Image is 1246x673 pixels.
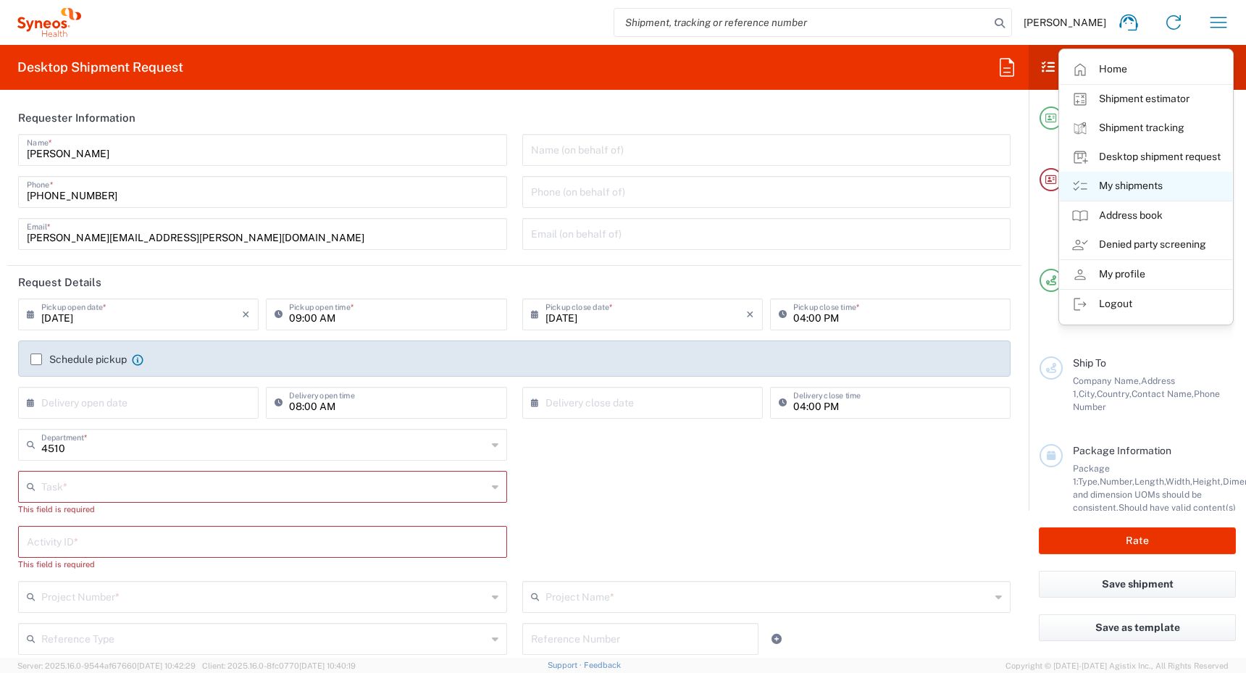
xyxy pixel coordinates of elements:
[299,661,356,670] span: [DATE] 10:40:19
[1097,388,1132,399] span: Country,
[746,303,754,326] i: ×
[1039,614,1236,641] button: Save as template
[1060,260,1232,289] a: My profile
[17,59,183,76] h2: Desktop Shipment Request
[18,558,507,571] div: This field is required
[137,661,196,670] span: [DATE] 10:42:29
[1073,463,1110,487] span: Package 1:
[1073,357,1106,369] span: Ship To
[1078,476,1100,487] span: Type,
[30,354,127,365] label: Schedule pickup
[1039,527,1236,554] button: Rate
[1060,114,1232,143] a: Shipment tracking
[766,629,787,649] a: Add Reference
[548,661,584,669] a: Support
[1192,476,1223,487] span: Height,
[614,9,990,36] input: Shipment, tracking or reference number
[1060,201,1232,230] a: Address book
[1134,476,1166,487] span: Length,
[1060,143,1232,172] a: Desktop shipment request
[1119,502,1236,513] span: Should have valid content(s)
[18,503,507,516] div: This field is required
[1166,476,1192,487] span: Width,
[1060,172,1232,201] a: My shipments
[18,275,101,290] h2: Request Details
[1024,16,1106,29] span: [PERSON_NAME]
[1073,375,1141,386] span: Company Name,
[18,111,135,125] h2: Requester Information
[1042,59,1184,76] h2: Shipment Checklist
[1060,85,1232,114] a: Shipment estimator
[1073,445,1171,456] span: Package Information
[584,661,621,669] a: Feedback
[1100,476,1134,487] span: Number,
[1060,290,1232,319] a: Logout
[202,661,356,670] span: Client: 2025.16.0-8fc0770
[1039,571,1236,598] button: Save shipment
[1060,55,1232,84] a: Home
[242,303,250,326] i: ×
[1005,659,1229,672] span: Copyright © [DATE]-[DATE] Agistix Inc., All Rights Reserved
[1060,230,1232,259] a: Denied party screening
[1079,388,1097,399] span: City,
[1132,388,1194,399] span: Contact Name,
[17,661,196,670] span: Server: 2025.16.0-9544af67660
